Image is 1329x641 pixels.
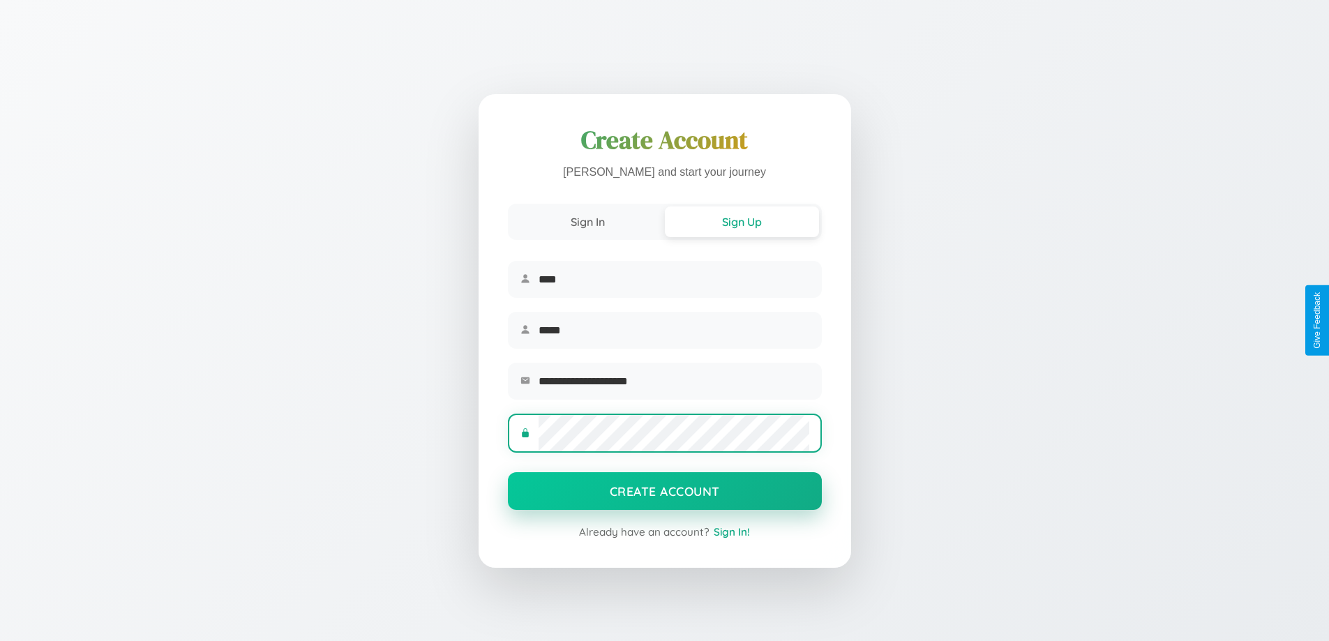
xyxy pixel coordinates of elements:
[508,525,822,538] div: Already have an account?
[1312,292,1322,349] div: Give Feedback
[508,123,822,157] h1: Create Account
[665,206,819,237] button: Sign Up
[508,472,822,510] button: Create Account
[508,163,822,183] p: [PERSON_NAME] and start your journey
[511,206,665,237] button: Sign In
[714,525,750,538] span: Sign In!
